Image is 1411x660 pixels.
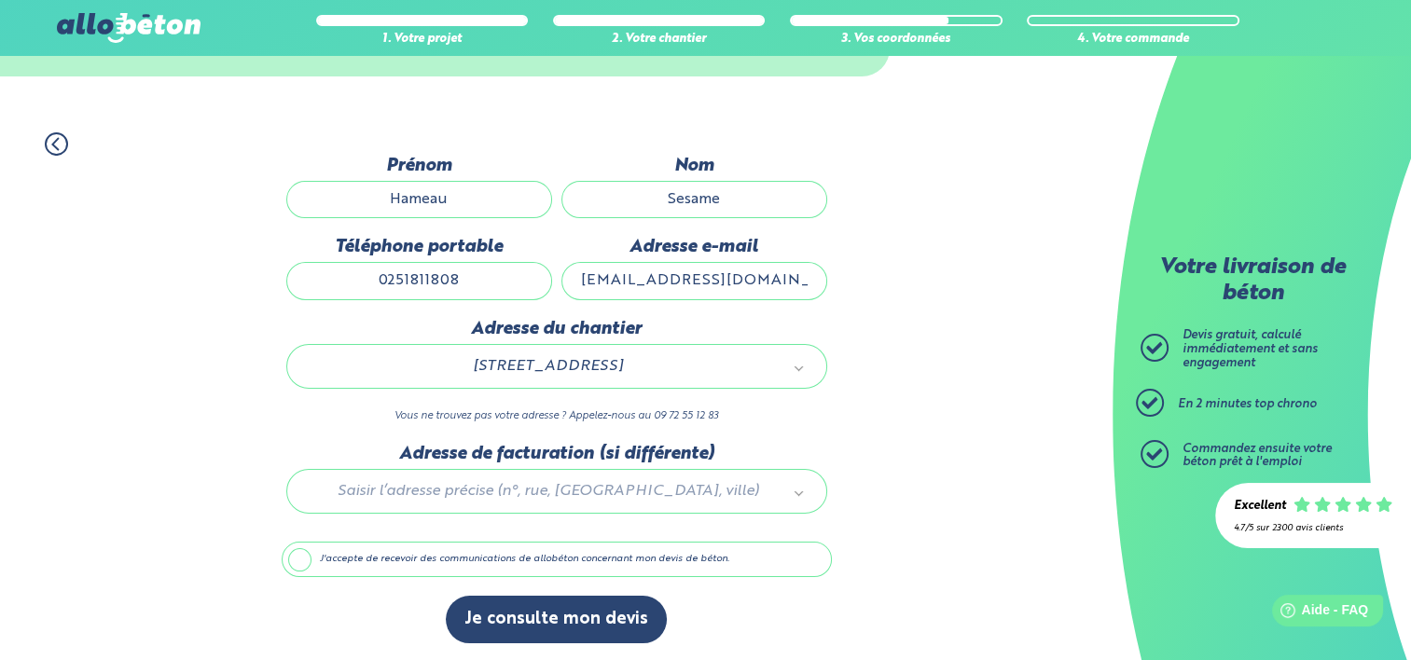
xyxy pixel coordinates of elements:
[286,319,827,339] label: Adresse du chantier
[561,237,827,257] label: Adresse e-mail
[561,181,827,218] input: Quel est votre nom de famille ?
[316,33,529,47] div: 1. Votre projet
[1145,255,1360,307] p: Votre livraison de béton
[286,262,552,299] input: ex : 0642930817
[790,33,1003,47] div: 3. Vos coordonnées
[1183,329,1318,368] span: Devis gratuit, calculé immédiatement et sans engagement
[561,156,827,176] label: Nom
[282,542,832,577] label: J'accepte de recevoir des communications de allobéton concernant mon devis de béton.
[1027,33,1239,47] div: 4. Votre commande
[286,181,552,218] input: Quel est votre prénom ?
[57,13,201,43] img: allobéton
[1234,500,1286,514] div: Excellent
[1234,523,1392,533] div: 4.7/5 sur 2300 avis clients
[286,156,552,176] label: Prénom
[1245,587,1390,639] iframe: Help widget launcher
[306,354,808,378] a: [STREET_ADDRESS]
[561,262,827,299] input: ex : contact@allobeton.fr
[1183,443,1332,469] span: Commandez ensuite votre béton prêt à l'emploi
[553,33,766,47] div: 2. Votre chantier
[286,407,827,425] p: Vous ne trouvez pas votre adresse ? Appelez-nous au 09 72 55 12 83
[446,596,667,643] button: Je consulte mon devis
[286,237,552,257] label: Téléphone portable
[1178,398,1317,410] span: En 2 minutes top chrono
[313,354,783,378] span: [STREET_ADDRESS]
